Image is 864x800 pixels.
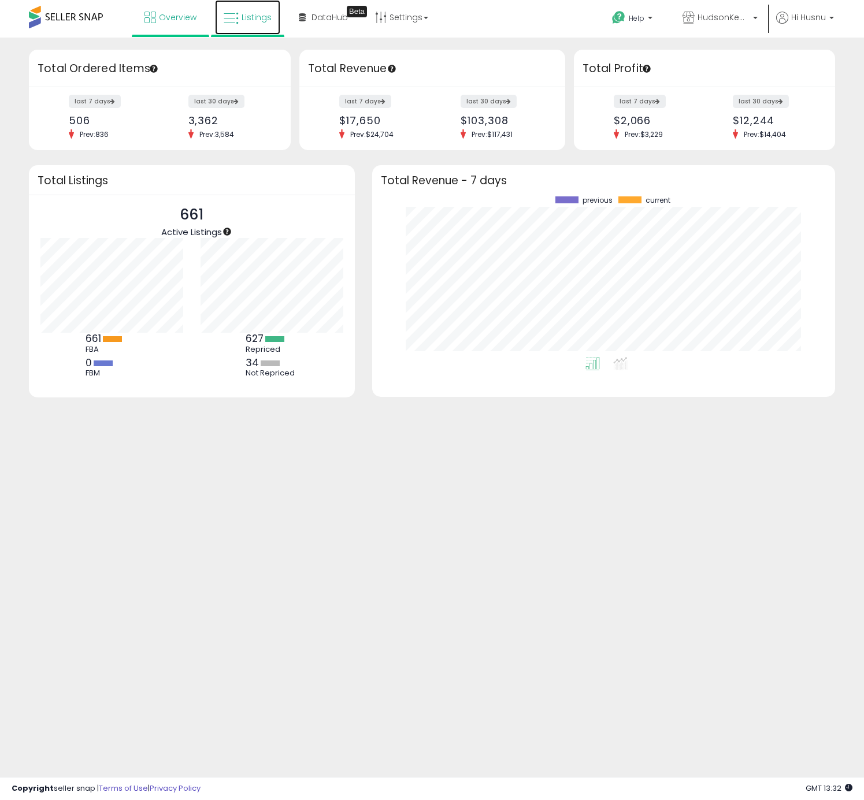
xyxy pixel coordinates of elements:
span: DataHub [312,12,348,23]
span: HudsonKean Trading [698,12,750,23]
h3: Total Profit [583,61,827,77]
div: $12,244 [733,114,815,126]
b: 627 [246,332,264,345]
b: 0 [86,356,92,370]
a: Help [603,2,664,38]
span: Help [629,13,644,23]
div: Tooltip anchor [387,64,397,74]
b: 34 [246,356,259,370]
div: Tooltip anchor [347,6,367,17]
span: Overview [159,12,196,23]
span: Prev: $24,704 [344,129,399,139]
i: Get Help [611,10,626,25]
label: last 7 days [69,95,121,108]
label: last 30 days [733,95,789,108]
span: previous [583,196,613,204]
div: Repriced [246,345,298,354]
span: Prev: 836 [74,129,114,139]
h3: Total Revenue - 7 days [381,176,826,185]
label: last 30 days [461,95,517,108]
span: Listings [242,12,272,23]
h3: Total Ordered Items [38,61,282,77]
div: $103,308 [461,114,544,126]
b: 661 [86,332,101,345]
div: FBA [86,345,138,354]
span: Prev: $117,431 [466,129,518,139]
span: Prev: $14,404 [738,129,792,139]
a: Hi Husnu [776,12,834,38]
h3: Total Listings [38,176,346,185]
h3: Total Revenue [308,61,557,77]
div: Tooltip anchor [222,226,232,237]
span: Prev: 3,584 [194,129,240,139]
div: 506 [69,114,151,126]
div: Tooltip anchor [641,64,652,74]
div: FBM [86,369,138,378]
div: 3,362 [188,114,270,126]
div: $2,066 [614,114,696,126]
span: Active Listings [161,226,222,238]
label: last 7 days [339,95,391,108]
div: Tooltip anchor [149,64,159,74]
label: last 30 days [188,95,244,108]
div: $17,650 [339,114,423,126]
label: last 7 days [614,95,666,108]
div: Not Repriced [246,369,298,378]
span: Prev: $3,229 [619,129,669,139]
span: Hi Husnu [791,12,826,23]
span: current [646,196,670,204]
p: 661 [161,204,222,226]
